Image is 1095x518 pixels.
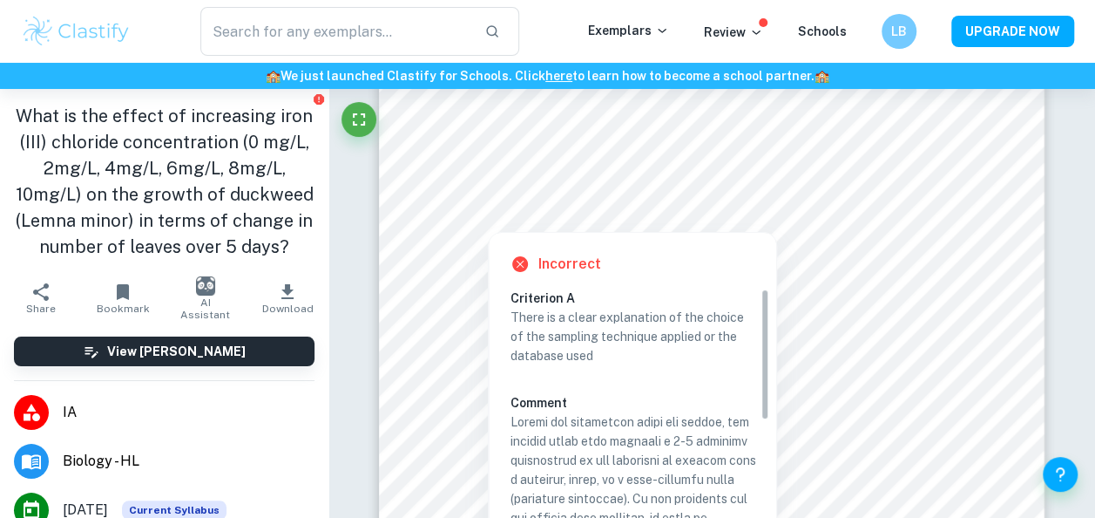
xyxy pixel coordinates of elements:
[82,274,164,323] button: Bookmark
[266,69,281,83] span: 🏫
[247,274,328,323] button: Download
[26,303,56,315] span: Share
[63,402,314,423] span: IA
[3,66,1092,85] h6: We just launched Clastify for Schools. Click to learn how to become a school partner.
[510,308,755,365] p: There is a clear explanation of the choice of the sampling technique applied or the database used
[200,7,471,56] input: Search for any exemplars...
[704,23,763,42] p: Review
[63,451,314,472] span: Biology - HL
[1043,457,1078,492] button: Help and Feedback
[14,337,314,366] button: View [PERSON_NAME]
[510,393,755,412] h6: Comment
[798,24,847,38] a: Schools
[14,103,314,260] h1: What is the effect of increasing iron (III) chloride concentration (0 mg/L, 2mg/L, 4mg/L, 6mg/L, ...
[588,21,669,40] p: Exemplars
[951,16,1074,47] button: UPGRADE NOW
[312,92,325,106] button: Report issue
[889,22,909,41] h6: LB
[882,14,916,49] button: LB
[196,276,215,296] img: AI Assistant
[97,303,150,315] span: Bookmark
[510,289,769,308] h6: Criterion A
[165,274,247,323] button: AI Assistant
[537,254,600,275] h6: Incorrect
[175,296,236,321] span: AI Assistant
[814,69,829,83] span: 🏫
[261,303,313,315] span: Download
[21,14,132,49] img: Clastify logo
[107,342,246,361] h6: View [PERSON_NAME]
[545,69,572,83] a: here
[341,102,376,137] button: Fullscreen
